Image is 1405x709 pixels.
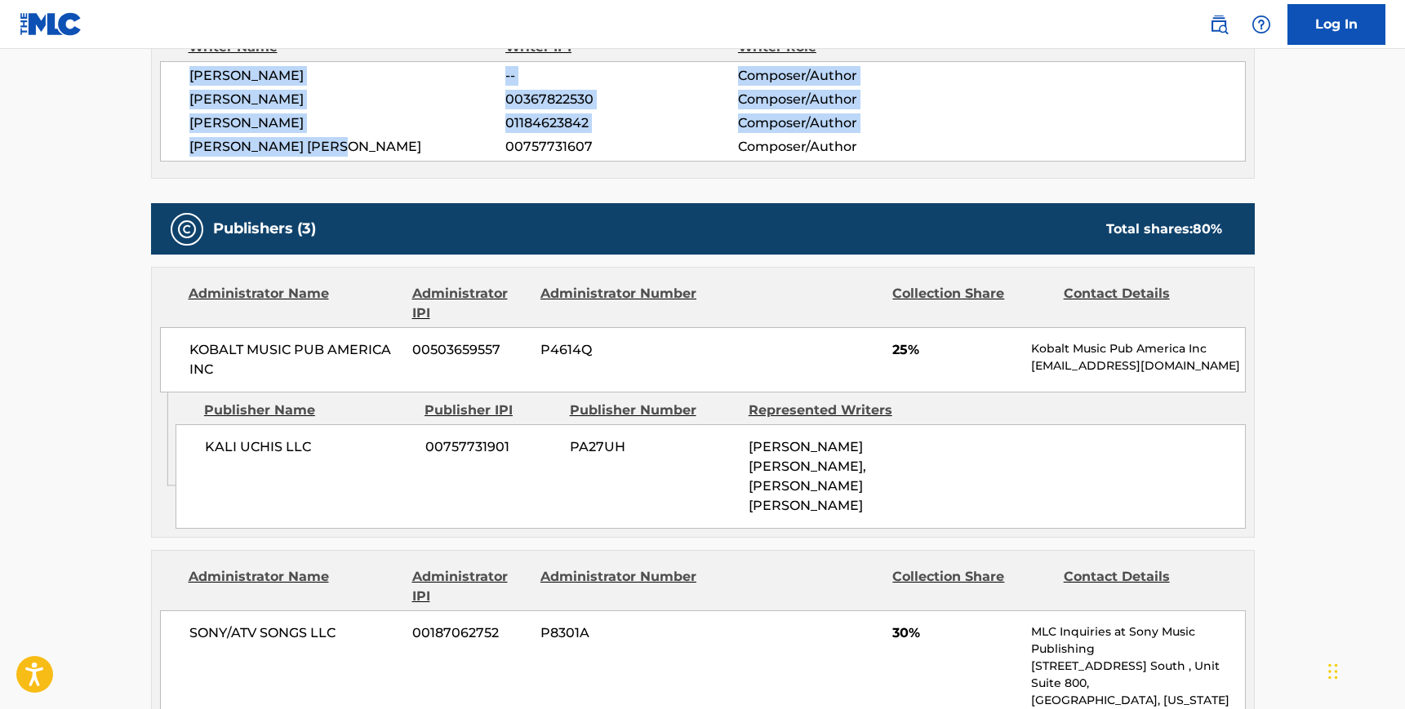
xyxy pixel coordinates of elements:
[892,567,1051,606] div: Collection Share
[189,66,506,86] span: [PERSON_NAME]
[892,340,1019,360] span: 25%
[1328,647,1338,696] div: Drag
[570,401,736,420] div: Publisher Number
[412,284,528,323] div: Administrator IPI
[570,437,736,457] span: PA27UH
[738,90,949,109] span: Composer/Author
[738,137,949,157] span: Composer/Author
[189,567,400,606] div: Administrator Name
[412,623,528,643] span: 00187062752
[749,401,915,420] div: Represented Writers
[892,284,1051,323] div: Collection Share
[1064,284,1222,323] div: Contact Details
[1245,8,1278,41] div: Help
[20,12,82,36] img: MLC Logo
[1323,631,1405,709] iframe: Chat Widget
[540,623,699,643] span: P8301A
[189,340,401,379] span: KOBALT MUSIC PUB AMERICA INC
[505,90,737,109] span: 00367822530
[505,137,737,157] span: 00757731607
[540,340,699,360] span: P4614Q
[177,219,197,239] img: Publishers
[505,113,737,133] span: 01184623842
[189,137,506,157] span: [PERSON_NAME] [PERSON_NAME]
[213,219,316,238] h5: Publishers (3)
[738,66,949,86] span: Composer/Author
[1209,15,1229,34] img: search
[1203,8,1235,41] a: Public Search
[749,439,866,513] span: [PERSON_NAME] [PERSON_NAME], [PERSON_NAME] [PERSON_NAME]
[540,567,699,606] div: Administrator Number
[1031,658,1244,692] p: [STREET_ADDRESS] South , Unit Suite 800,
[1287,4,1385,45] a: Log In
[505,66,737,86] span: --
[205,437,413,457] span: KALI UCHIS LLC
[189,284,400,323] div: Administrator Name
[189,623,401,643] span: SONY/ATV SONGS LLC
[1252,15,1271,34] img: help
[1064,567,1222,606] div: Contact Details
[738,113,949,133] span: Composer/Author
[204,401,412,420] div: Publisher Name
[189,90,506,109] span: [PERSON_NAME]
[1031,623,1244,658] p: MLC Inquiries at Sony Music Publishing
[412,567,528,606] div: Administrator IPI
[1106,219,1222,239] div: Total shares:
[1031,357,1244,374] p: [EMAIL_ADDRESS][DOMAIN_NAME]
[412,340,528,360] span: 00503659557
[425,437,558,457] span: 00757731901
[540,284,699,323] div: Administrator Number
[892,623,1019,643] span: 30%
[1193,221,1222,237] span: 80 %
[1031,340,1244,357] p: Kobalt Music Pub America Inc
[425,401,558,420] div: Publisher IPI
[189,113,506,133] span: [PERSON_NAME]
